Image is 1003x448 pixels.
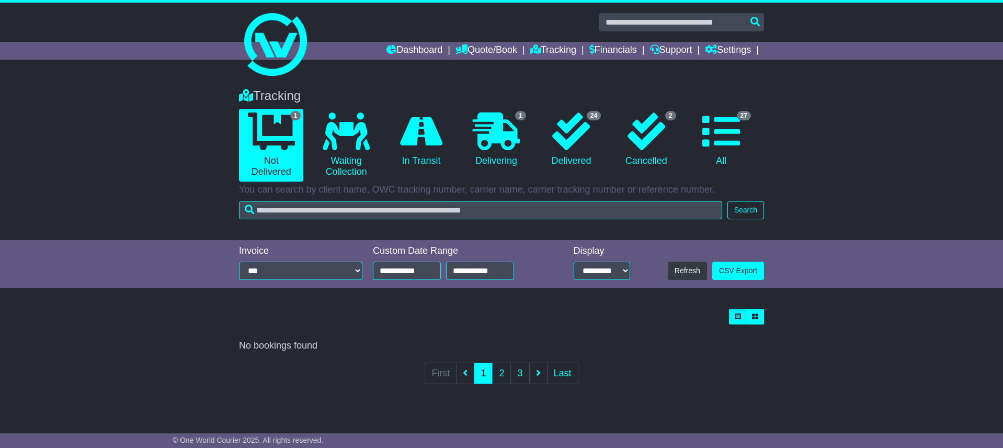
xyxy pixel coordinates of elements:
[239,340,764,352] div: No bookings found
[464,109,528,171] a: 1 Delivering
[727,201,764,219] button: Search
[386,42,442,60] a: Dashboard
[510,363,529,384] a: 3
[314,109,378,182] a: Waiting Collection
[515,111,526,120] span: 1
[455,42,517,60] a: Quote/Book
[614,109,678,171] a: 2 Cancelled
[234,88,769,104] div: Tracking
[574,245,630,257] div: Display
[173,436,324,444] span: © One World Courier 2025. All rights reserved.
[290,111,301,120] span: 1
[689,109,754,171] a: 27 All
[737,111,751,120] span: 27
[539,109,603,171] a: 24 Delivered
[239,245,362,257] div: Invoice
[239,184,764,196] p: You can search by client name, OWC tracking number, carrier name, carrier tracking number or refe...
[239,109,303,182] a: 1 Not Delivered
[389,109,453,171] a: In Transit
[589,42,637,60] a: Financials
[492,363,511,384] a: 2
[712,262,764,280] a: CSV Export
[474,363,493,384] a: 1
[373,245,541,257] div: Custom Date Range
[547,363,578,384] a: Last
[668,262,707,280] button: Refresh
[705,42,751,60] a: Settings
[650,42,692,60] a: Support
[587,111,601,120] span: 24
[665,111,676,120] span: 2
[530,42,576,60] a: Tracking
